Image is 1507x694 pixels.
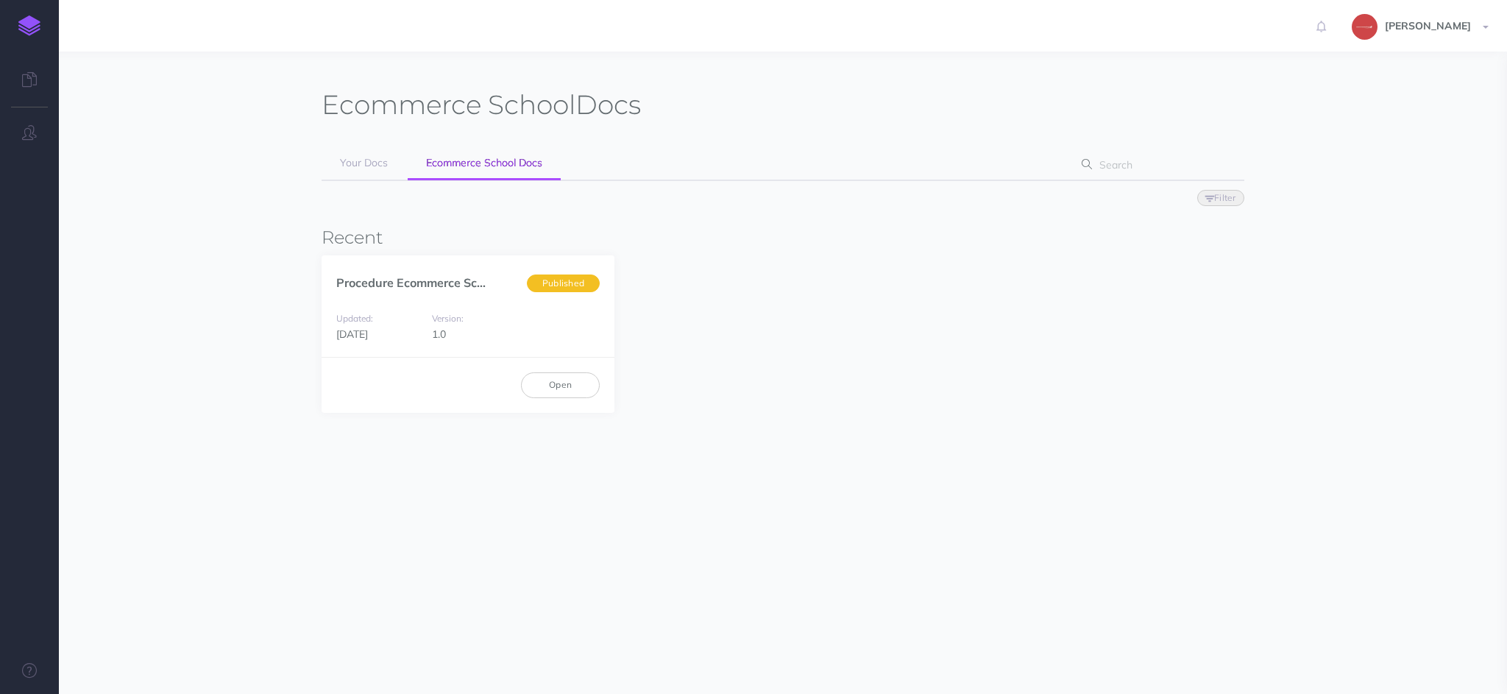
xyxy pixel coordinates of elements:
span: [PERSON_NAME] [1377,19,1478,32]
span: Ecommerce School Docs [426,156,542,169]
img: logo-mark.svg [18,15,40,36]
h1: Docs [322,88,641,121]
span: Ecommerce School [322,88,575,121]
span: 1.0 [432,327,446,341]
a: Open [521,372,600,397]
img: 272305e6071d9c425e97da59a84c7026.jpg [1352,14,1377,40]
small: Version: [432,313,464,324]
span: Your Docs [340,156,388,169]
span: [DATE] [336,327,368,341]
button: Filter [1197,190,1244,206]
a: Your Docs [322,147,406,180]
a: Procedure Ecommerce Sc... [336,275,486,290]
h3: Recent [322,228,1244,247]
small: Updated: [336,313,373,324]
a: Ecommerce School Docs [408,147,561,180]
input: Search [1095,152,1221,178]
